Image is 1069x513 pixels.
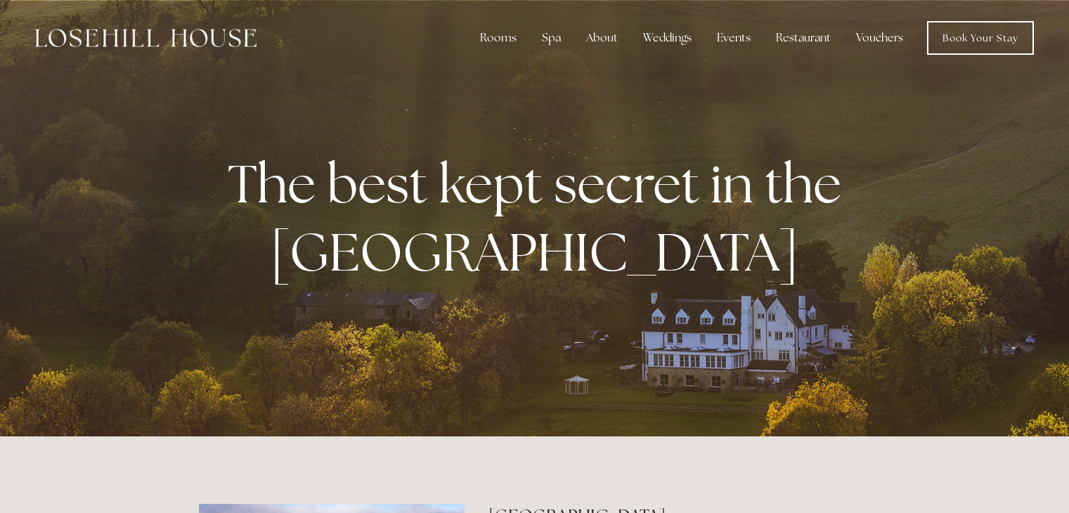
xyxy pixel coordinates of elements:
div: Rooms [469,24,528,52]
div: Events [706,24,762,52]
div: Weddings [632,24,703,52]
div: Spa [531,24,572,52]
a: Book Your Stay [927,21,1034,55]
a: Vouchers [845,24,914,52]
div: About [575,24,629,52]
div: Restaurant [765,24,842,52]
img: Losehill House [35,29,257,47]
strong: The best kept secret in the [GEOGRAPHIC_DATA] [228,149,853,287]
